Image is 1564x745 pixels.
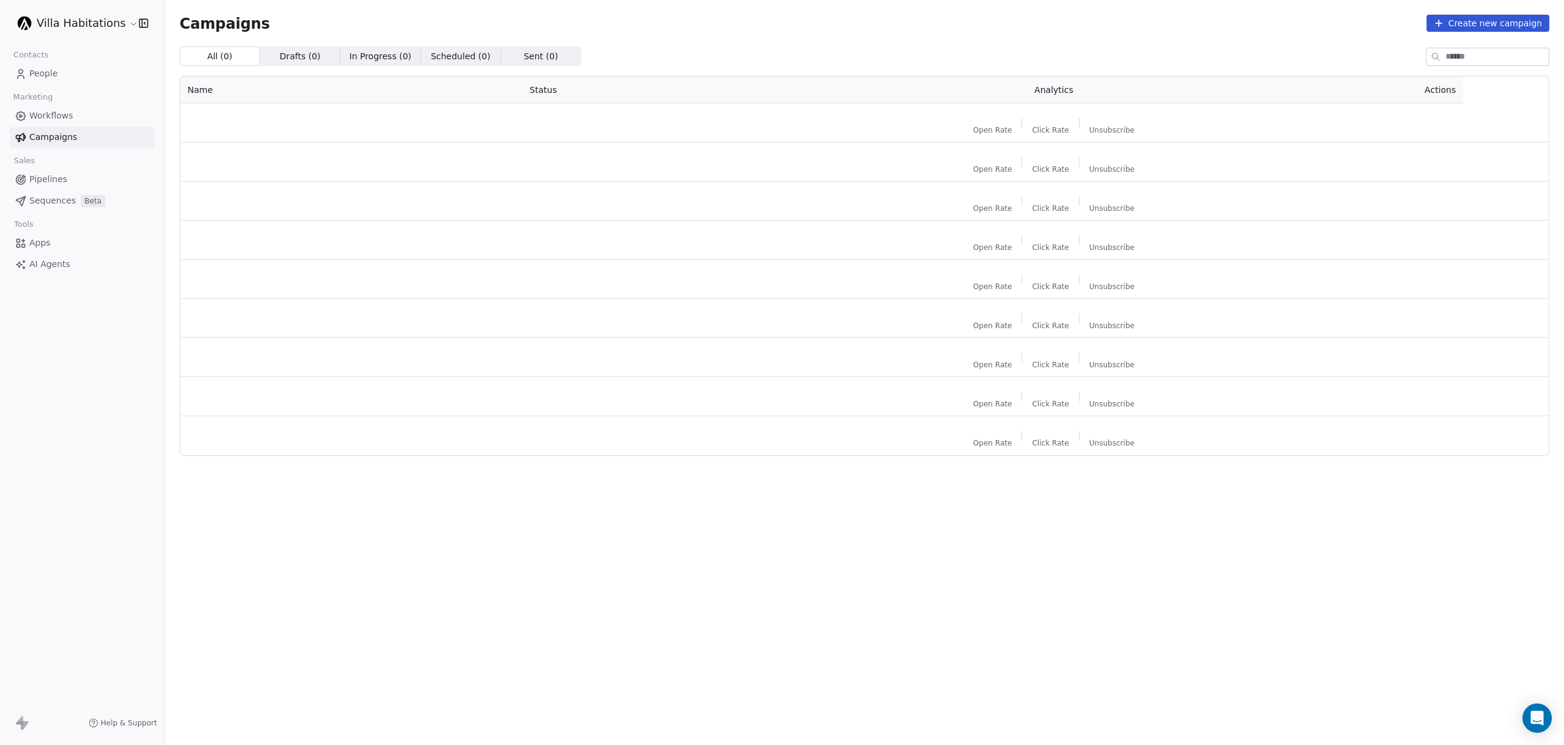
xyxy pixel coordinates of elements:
span: Campaigns [29,131,77,144]
a: SequencesBeta [10,191,155,211]
a: Apps [10,233,155,253]
span: Sequences [29,194,76,207]
span: Unsubscribe [1089,360,1135,370]
span: People [29,67,58,80]
span: Open Rate [973,164,1012,174]
th: Name [180,76,522,103]
span: Open Rate [973,282,1012,292]
span: Unsubscribe [1089,399,1135,409]
span: Open Rate [973,360,1012,370]
span: Unsubscribe [1089,243,1135,252]
span: Open Rate [973,243,1012,252]
span: Open Rate [973,204,1012,213]
span: Marketing [8,88,58,106]
span: Unsubscribe [1089,164,1135,174]
a: People [10,64,155,84]
span: Workflows [29,109,73,122]
span: Unsubscribe [1089,321,1135,331]
span: Unsubscribe [1089,438,1135,448]
a: AI Agents [10,254,155,274]
span: Apps [29,237,51,249]
span: Drafts ( 0 ) [280,50,321,63]
span: Open Rate [973,125,1012,135]
a: Help & Support [89,718,157,728]
button: Villa Habitations [15,13,130,34]
span: Pipelines [29,173,67,186]
span: Scheduled ( 0 ) [431,50,491,63]
span: Tools [9,215,38,233]
span: Click Rate [1032,399,1069,409]
span: Campaigns [180,15,270,32]
span: Sales [9,152,40,170]
th: Status [522,76,834,103]
span: Click Rate [1032,164,1069,174]
span: Villa Habitations [37,15,126,31]
span: Open Rate [973,321,1012,331]
a: Pipelines [10,169,155,189]
span: Click Rate [1032,321,1069,331]
span: Click Rate [1032,204,1069,213]
span: Open Rate [973,438,1012,448]
span: Unsubscribe [1089,204,1135,213]
span: In Progress ( 0 ) [349,50,412,63]
span: Unsubscribe [1089,282,1135,292]
span: AI Agents [29,258,70,271]
span: Contacts [8,46,54,64]
th: Actions [1274,76,1463,103]
button: Create new campaign [1427,15,1549,32]
span: Click Rate [1032,438,1069,448]
span: Click Rate [1032,282,1069,292]
span: Unsubscribe [1089,125,1135,135]
a: Campaigns [10,127,155,147]
span: Beta [81,195,105,207]
th: Analytics [834,76,1274,103]
span: Click Rate [1032,243,1069,252]
span: Help & Support [101,718,157,728]
span: Open Rate [973,399,1012,409]
div: Open Intercom Messenger [1522,703,1552,733]
span: Click Rate [1032,360,1069,370]
img: villa.jpg [17,16,32,31]
span: Sent ( 0 ) [524,50,558,63]
a: Workflows [10,106,155,126]
span: Click Rate [1032,125,1069,135]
